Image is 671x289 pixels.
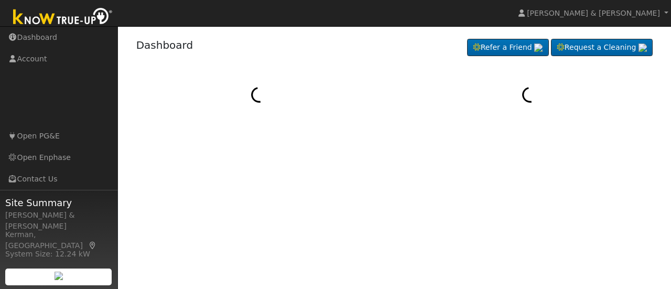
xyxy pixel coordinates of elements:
[55,272,63,280] img: retrieve
[5,249,112,260] div: System Size: 12.24 kW
[5,229,112,251] div: Kerman, [GEOGRAPHIC_DATA]
[527,9,660,17] span: [PERSON_NAME] & [PERSON_NAME]
[8,6,118,29] img: Know True-Up
[467,39,549,57] a: Refer a Friend
[88,241,98,250] a: Map
[136,39,193,51] a: Dashboard
[5,196,112,210] span: Site Summary
[638,44,647,52] img: retrieve
[551,39,653,57] a: Request a Cleaning
[534,44,543,52] img: retrieve
[5,210,112,232] div: [PERSON_NAME] & [PERSON_NAME]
